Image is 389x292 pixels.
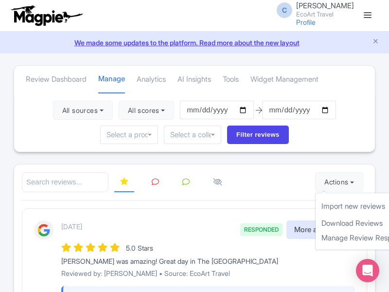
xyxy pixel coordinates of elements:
[277,2,292,18] span: C
[240,223,283,236] span: RESPONDED
[119,101,175,120] button: All scores
[26,66,87,93] a: Review Dashboard
[61,221,82,232] p: [DATE]
[9,5,84,26] img: logo-ab69f6fb50320c5b225c76a69d11143b.png
[137,66,166,93] a: Analytics
[61,256,355,266] div: [PERSON_NAME] was amazing! Great day in The [GEOGRAPHIC_DATA]
[372,36,379,48] button: Close announcement
[271,2,354,18] a: C [PERSON_NAME] EcoArt Travel
[296,18,316,26] a: Profile
[126,244,153,252] span: 5.0 Stars
[296,1,354,10] span: [PERSON_NAME]
[34,220,53,240] img: Google Logo
[53,101,113,120] button: All sources
[296,11,354,18] small: EcoArt Travel
[98,66,125,93] a: Manage
[170,130,215,139] input: Select a collection
[315,172,363,192] button: Actions
[223,66,239,93] a: Tools
[61,268,355,278] p: Reviewed by: [PERSON_NAME] • Source: EcoArt Travel
[177,66,211,93] a: AI Insights
[286,220,355,239] button: More actions
[22,172,108,192] input: Search reviews...
[106,130,151,139] input: Select a product
[250,66,318,93] a: Widget Management
[356,259,379,282] div: Open Intercom Messenger
[6,37,383,48] a: We made some updates to the platform. Read more about the new layout
[227,126,289,144] input: Filter reviews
